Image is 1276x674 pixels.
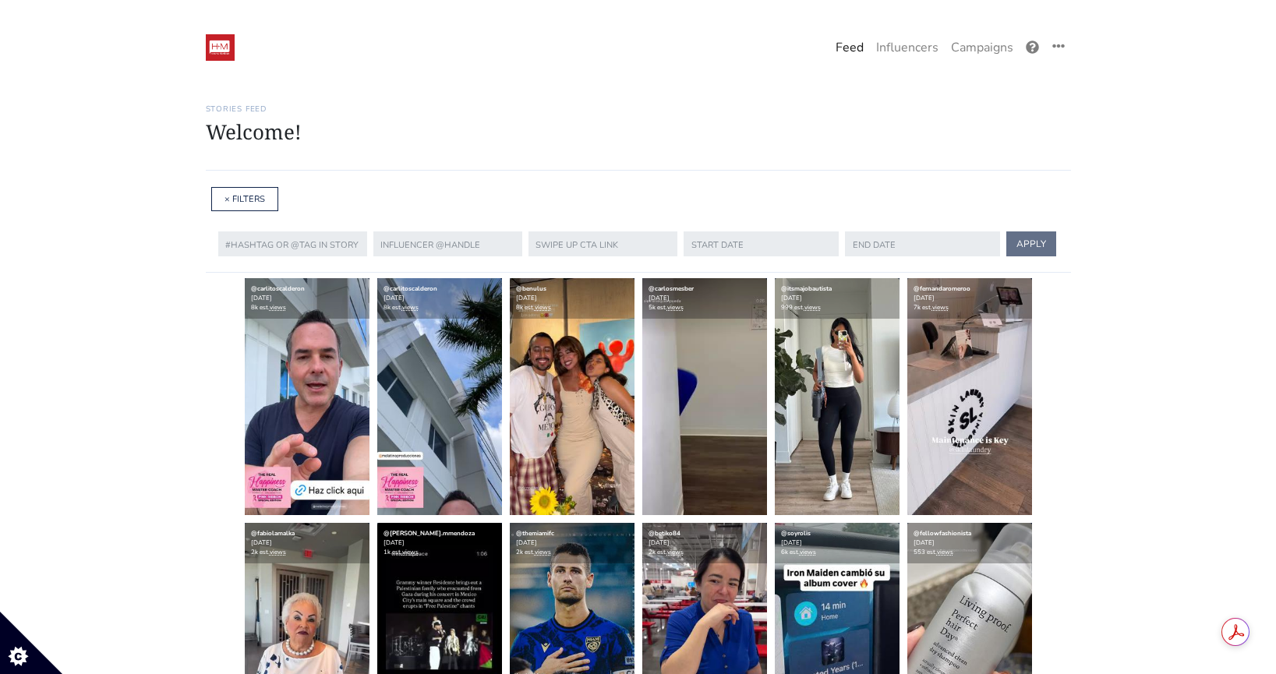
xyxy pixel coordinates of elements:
[373,231,522,256] input: influencer @handle
[270,548,286,556] a: views
[384,284,437,293] a: @carlitoscalderon
[667,303,684,312] a: views
[642,278,767,319] div: [DATE] 5k est.
[932,303,949,312] a: views
[649,284,694,293] a: @carlosmesber
[516,284,546,293] a: @benulus
[804,303,821,312] a: views
[251,284,305,293] a: @carlitoscalderon
[937,548,953,556] a: views
[245,278,369,319] div: [DATE] 8k est.
[775,278,900,319] div: [DATE] 999 est.
[684,231,839,256] input: Date in YYYY-MM-DD format
[224,193,265,205] a: × FILTERS
[535,548,551,556] a: views
[914,529,971,538] a: @fellowfashionista
[775,523,900,563] div: [DATE] 6k est.
[781,529,811,538] a: @soyrolis
[402,548,419,556] a: views
[945,32,1020,63] a: Campaigns
[206,104,1071,114] h6: Stories Feed
[218,231,367,256] input: #hashtag or @tag IN STORY
[1006,231,1056,256] button: APPLY
[377,523,502,563] div: [DATE] 1k est.
[510,523,634,563] div: [DATE] 2k est.
[516,529,554,538] a: @themiamifc
[907,278,1032,319] div: [DATE] 7k est.
[845,231,1000,256] input: Date in YYYY-MM-DD format
[535,303,551,312] a: views
[667,548,684,556] a: views
[914,284,970,293] a: @fernandaromeroo
[907,523,1032,563] div: [DATE] 553 est.
[384,529,475,538] a: @[PERSON_NAME].mmendoza
[870,32,945,63] a: Influencers
[649,529,680,538] a: @betiko84
[528,231,677,256] input: swipe up cta link
[800,548,816,556] a: views
[781,284,832,293] a: @itsmajobautista
[251,529,295,538] a: @fabiolamalka
[402,303,419,312] a: views
[377,278,502,319] div: [DATE] 8k est.
[642,523,767,563] div: [DATE] 2k est.
[206,34,235,61] img: 19:52:48_1547236368
[270,303,286,312] a: views
[510,278,634,319] div: [DATE] 8k est.
[829,32,870,63] a: Feed
[206,120,1071,144] h1: Welcome!
[245,523,369,563] div: [DATE] 2k est.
